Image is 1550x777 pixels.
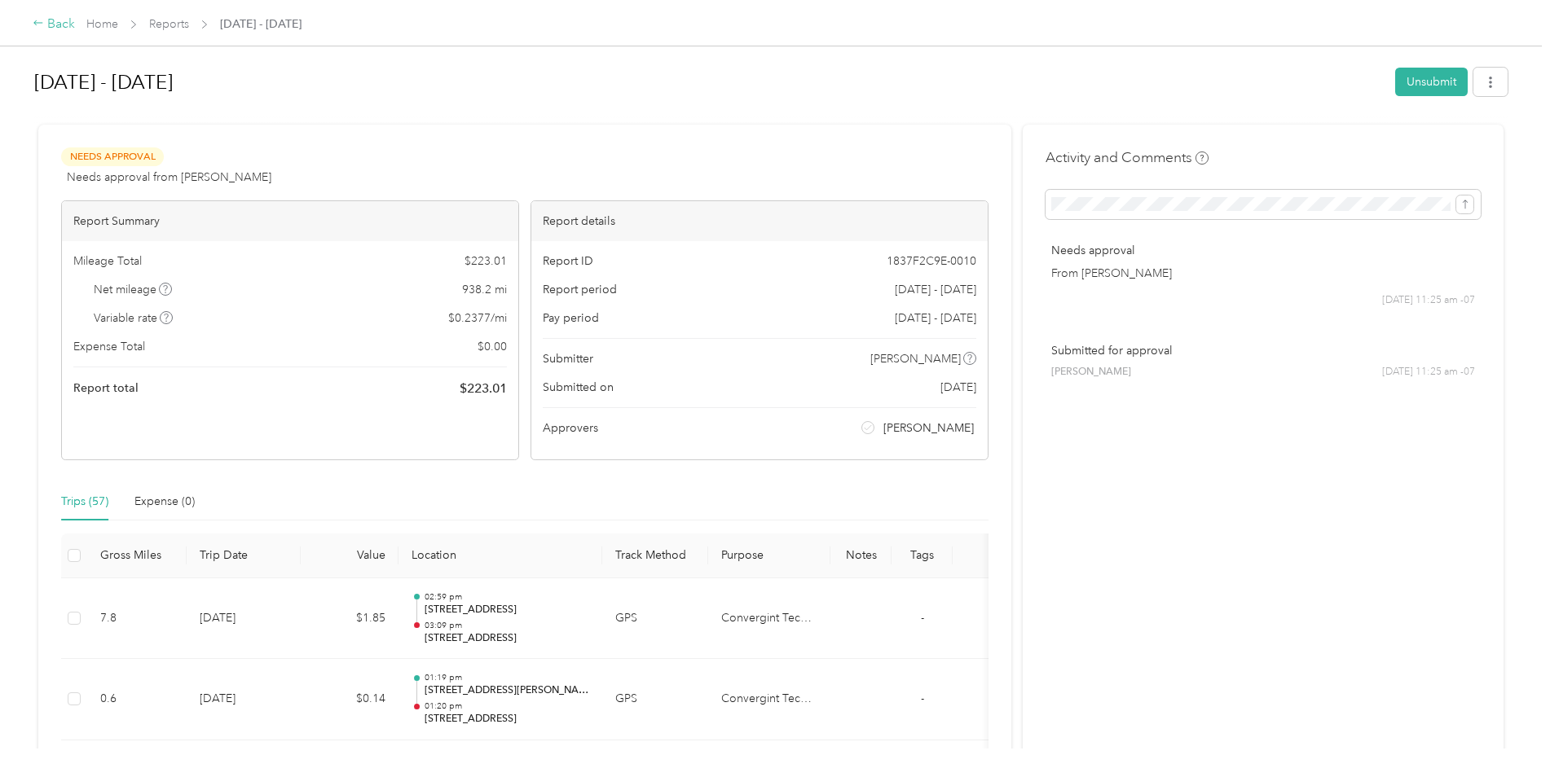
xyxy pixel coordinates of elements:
[67,169,271,186] span: Needs approval from [PERSON_NAME]
[830,533,892,578] th: Notes
[86,17,118,31] a: Home
[708,578,830,660] td: Convergint Technologies
[61,147,164,166] span: Needs Approval
[448,309,507,327] span: $ 0.2377 / mi
[543,281,617,298] span: Report period
[460,379,507,398] span: $ 223.01
[73,252,142,270] span: Mileage Total
[708,659,830,740] td: Convergint Technologies
[478,338,507,355] span: $ 0.00
[425,700,589,712] p: 01:20 pm
[87,659,187,740] td: 0.6
[1395,68,1468,96] button: Unsubmit
[543,419,598,437] span: Approvers
[425,672,589,683] p: 01:19 pm
[425,591,589,603] p: 02:59 pm
[1051,365,1131,380] span: [PERSON_NAME]
[134,493,195,511] div: Expense (0)
[149,17,189,31] a: Reports
[61,493,108,511] div: Trips (57)
[94,309,174,327] span: Variable rate
[425,683,589,698] p: [STREET_ADDRESS][PERSON_NAME][PERSON_NAME]
[301,533,399,578] th: Value
[425,631,589,646] p: [STREET_ADDRESS]
[399,533,602,578] th: Location
[531,201,988,241] div: Report details
[887,252,976,270] span: 1837F2C9E-0010
[187,578,301,660] td: [DATE]
[1051,242,1475,259] p: Needs approval
[602,578,708,660] td: GPS
[1459,686,1550,777] iframe: Everlance-gr Chat Button Frame
[1051,342,1475,359] p: Submitted for approval
[87,533,187,578] th: Gross Miles
[892,533,953,578] th: Tags
[87,578,187,660] td: 7.8
[940,379,976,396] span: [DATE]
[921,691,924,705] span: -
[220,15,302,33] span: [DATE] - [DATE]
[73,338,145,355] span: Expense Total
[33,15,75,34] div: Back
[883,419,974,437] span: [PERSON_NAME]
[543,252,593,270] span: Report ID
[543,350,593,367] span: Submitter
[895,309,976,327] span: [DATE] - [DATE]
[602,533,708,578] th: Track Method
[708,533,830,578] th: Purpose
[425,620,589,631] p: 03:09 pm
[425,712,589,727] p: [STREET_ADDRESS]
[94,281,173,298] span: Net mileage
[543,379,614,396] span: Submitted on
[543,309,599,327] span: Pay period
[1051,265,1475,282] p: From [PERSON_NAME]
[870,350,961,367] span: [PERSON_NAME]
[602,659,708,740] td: GPS
[425,603,589,617] p: [STREET_ADDRESS]
[73,380,139,397] span: Report total
[301,659,399,740] td: $0.14
[34,63,1384,102] h1: Sep 1 - 30, 2025
[462,281,507,298] span: 938.2 mi
[1382,293,1475,308] span: [DATE] 11:25 am -07
[921,611,924,625] span: -
[895,281,976,298] span: [DATE] - [DATE]
[187,533,301,578] th: Trip Date
[62,201,518,241] div: Report Summary
[1382,365,1475,380] span: [DATE] 11:25 am -07
[1046,147,1209,168] h4: Activity and Comments
[465,252,507,270] span: $ 223.01
[187,659,301,740] td: [DATE]
[301,578,399,660] td: $1.85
